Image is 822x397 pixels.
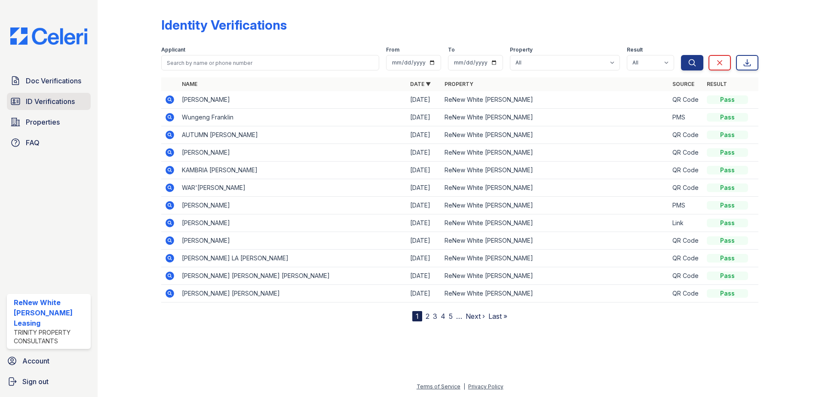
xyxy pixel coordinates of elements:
a: 5 [449,312,453,321]
td: QR Code [669,126,703,144]
td: ReNew White [PERSON_NAME] [441,214,669,232]
td: ReNew White [PERSON_NAME] [441,232,669,250]
td: [DATE] [407,91,441,109]
td: ReNew White [PERSON_NAME] [441,126,669,144]
div: Pass [707,201,748,210]
label: To [448,46,455,53]
a: Last » [488,312,507,321]
td: WAR'[PERSON_NAME] [178,179,407,197]
div: | [463,383,465,390]
div: Identity Verifications [161,17,287,33]
td: [PERSON_NAME] [178,197,407,214]
td: QR Code [669,267,703,285]
div: Pass [707,236,748,245]
a: Next › [466,312,485,321]
div: Pass [707,113,748,122]
div: Pass [707,166,748,174]
td: ReNew White [PERSON_NAME] [441,250,669,267]
div: Pass [707,183,748,192]
td: [PERSON_NAME] [178,144,407,162]
span: Doc Verifications [26,76,81,86]
a: FAQ [7,134,91,151]
td: [PERSON_NAME] [178,232,407,250]
td: [DATE] [407,179,441,197]
td: [PERSON_NAME] [178,214,407,232]
span: ID Verifications [26,96,75,107]
a: Terms of Service [417,383,460,390]
label: Property [510,46,533,53]
td: PMS [669,109,703,126]
td: ReNew White [PERSON_NAME] [441,179,669,197]
div: Pass [707,289,748,298]
div: Pass [707,131,748,139]
div: Trinity Property Consultants [14,328,87,345]
img: CE_Logo_Blue-a8612792a0a2168367f1c8372b55b34899dd931a85d93a1a3d3e32e68fde9ad4.png [3,27,94,45]
td: [DATE] [407,109,441,126]
td: [DATE] [407,232,441,250]
a: Sign out [3,373,94,390]
a: Privacy Policy [468,383,503,390]
label: From [386,46,399,53]
td: Link [669,214,703,232]
td: [DATE] [407,162,441,179]
td: [DATE] [407,197,441,214]
input: Search by name or phone number [161,55,379,70]
td: [DATE] [407,250,441,267]
td: ReNew White [PERSON_NAME] [441,267,669,285]
span: FAQ [26,137,40,148]
label: Result [627,46,643,53]
a: 3 [433,312,437,321]
div: Pass [707,95,748,104]
td: [DATE] [407,214,441,232]
label: Applicant [161,46,185,53]
td: [DATE] [407,285,441,302]
a: Doc Verifications [7,72,91,89]
a: Properties [7,113,91,131]
div: ReNew White [PERSON_NAME] Leasing [14,297,87,328]
td: ReNew White [PERSON_NAME] [441,109,669,126]
td: ReNew White [PERSON_NAME] [441,144,669,162]
td: QR Code [669,91,703,109]
td: [DATE] [407,144,441,162]
td: QR Code [669,232,703,250]
td: [PERSON_NAME] [178,91,407,109]
td: QR Code [669,179,703,197]
td: [DATE] [407,126,441,144]
div: 1 [412,311,422,321]
a: ID Verifications [7,93,91,110]
div: Pass [707,272,748,280]
td: QR Code [669,162,703,179]
a: Date ▼ [410,81,431,87]
a: Result [707,81,727,87]
a: Account [3,352,94,370]
td: Wungeng Franklin [178,109,407,126]
div: Pass [707,148,748,157]
a: 2 [426,312,429,321]
td: [DATE] [407,267,441,285]
a: Property [445,81,473,87]
td: [PERSON_NAME] [PERSON_NAME] [178,285,407,302]
td: [PERSON_NAME] [PERSON_NAME] [PERSON_NAME] [178,267,407,285]
td: QR Code [669,144,703,162]
td: ReNew White [PERSON_NAME] [441,197,669,214]
td: KAMBRIA [PERSON_NAME] [178,162,407,179]
a: Source [672,81,694,87]
div: Pass [707,254,748,263]
td: ReNew White [PERSON_NAME] [441,91,669,109]
span: Properties [26,117,60,127]
td: PMS [669,197,703,214]
td: ReNew White [PERSON_NAME] [441,285,669,302]
span: Account [22,356,49,366]
a: 4 [441,312,445,321]
span: … [456,311,462,321]
td: QR Code [669,285,703,302]
td: ReNew White [PERSON_NAME] [441,162,669,179]
td: AUTUMN [PERSON_NAME] [178,126,407,144]
td: QR Code [669,250,703,267]
a: Name [182,81,197,87]
div: Pass [707,219,748,227]
td: [PERSON_NAME] LA [PERSON_NAME] [178,250,407,267]
span: Sign out [22,376,49,387]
